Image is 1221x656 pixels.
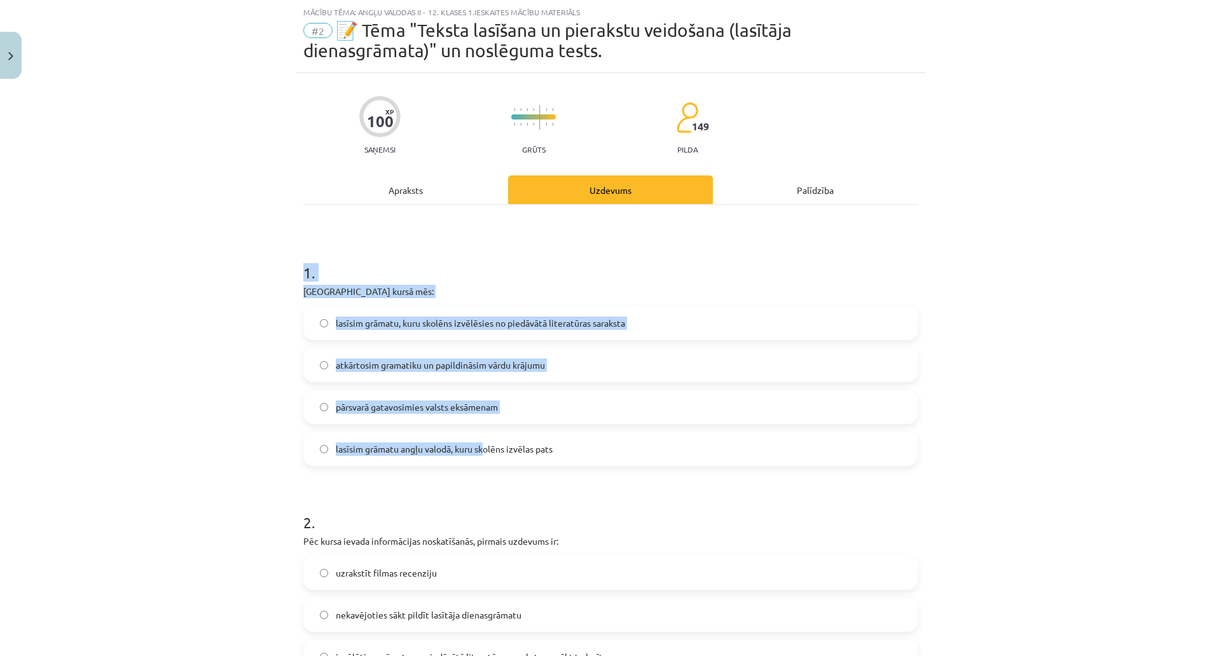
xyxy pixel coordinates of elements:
img: students-c634bb4e5e11cddfef0936a35e636f08e4e9abd3cc4e673bd6f9a4125e45ecb1.svg [676,102,698,133]
img: icon-short-line-57e1e144782c952c97e751825c79c345078a6d821885a25fce030b3d8c18986b.svg [546,108,547,111]
img: icon-short-line-57e1e144782c952c97e751825c79c345078a6d821885a25fce030b3d8c18986b.svg [533,123,534,126]
img: icon-short-line-57e1e144782c952c97e751825c79c345078a6d821885a25fce030b3d8c18986b.svg [520,123,521,126]
span: 149 [692,121,709,132]
img: icon-long-line-d9ea69661e0d244f92f715978eff75569469978d946b2353a9bb055b3ed8787d.svg [539,105,541,130]
input: lasīsim grāmatu, kuru skolēns izvēlēsies no piedāvātā literatūras saraksta [320,319,328,327]
img: icon-short-line-57e1e144782c952c97e751825c79c345078a6d821885a25fce030b3d8c18986b.svg [527,108,528,111]
div: Apraksts [303,175,508,204]
span: pārsvarā gatavosimies valsts eksāmenam [336,400,498,414]
div: Uzdevums [508,175,713,204]
p: pilda [677,145,698,154]
p: Saņemsi [359,145,401,154]
span: atkārtosim gramatiku un papildināsim vārdu krājumu [336,359,545,372]
img: icon-short-line-57e1e144782c952c97e751825c79c345078a6d821885a25fce030b3d8c18986b.svg [520,108,521,111]
h1: 1 . [303,242,918,281]
input: atkārtosim gramatiku un papildināsim vārdu krājumu [320,361,328,369]
img: icon-short-line-57e1e144782c952c97e751825c79c345078a6d821885a25fce030b3d8c18986b.svg [552,123,553,126]
div: Palīdzība [713,175,918,204]
input: lasīsim grāmatu angļu valodā, kuru skolēns izvēlas pats [320,445,328,453]
span: nekavējoties sākt pildīt lasītāja dienasgrāmatu [336,608,521,622]
div: Mācību tēma: Angļu valodas ii - 12. klases 1.ieskaites mācību materiāls [303,8,918,17]
input: nekavējoties sākt pildīt lasītāja dienasgrāmatu [320,611,328,619]
div: 100 [367,113,394,130]
span: uzrakstīt filmas recenziju [336,566,437,580]
p: Grūts [522,145,546,154]
input: pārsvarā gatavosimies valsts eksāmenam [320,403,328,411]
img: icon-short-line-57e1e144782c952c97e751825c79c345078a6d821885a25fce030b3d8c18986b.svg [552,108,553,111]
img: icon-short-line-57e1e144782c952c97e751825c79c345078a6d821885a25fce030b3d8c18986b.svg [514,123,515,126]
h1: 2 . [303,491,918,531]
img: icon-short-line-57e1e144782c952c97e751825c79c345078a6d821885a25fce030b3d8c18986b.svg [546,123,547,126]
img: icon-short-line-57e1e144782c952c97e751825c79c345078a6d821885a25fce030b3d8c18986b.svg [514,108,515,111]
span: XP [385,108,394,115]
span: lasīsim grāmatu, kuru skolēns izvēlēsies no piedāvātā literatūras saraksta [336,317,625,330]
span: #2 [303,23,333,38]
p: Pēc kursa ievada informācijas noskatīšanās, pirmais uzdevums ir: [303,535,918,548]
img: icon-close-lesson-0947bae3869378f0d4975bcd49f059093ad1ed9edebbc8119c70593378902aed.svg [8,52,13,60]
p: [GEOGRAPHIC_DATA] kursā mēs: [303,285,918,298]
span: 📝 Tēma "Teksta lasīšana un pierakstu veidošana (lasītāja dienasgrāmata)" un noslēguma tests. [303,20,792,61]
span: lasīsim grāmatu angļu valodā, kuru skolēns izvēlas pats [336,442,553,456]
img: icon-short-line-57e1e144782c952c97e751825c79c345078a6d821885a25fce030b3d8c18986b.svg [533,108,534,111]
img: icon-short-line-57e1e144782c952c97e751825c79c345078a6d821885a25fce030b3d8c18986b.svg [527,123,528,126]
input: uzrakstīt filmas recenziju [320,569,328,577]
